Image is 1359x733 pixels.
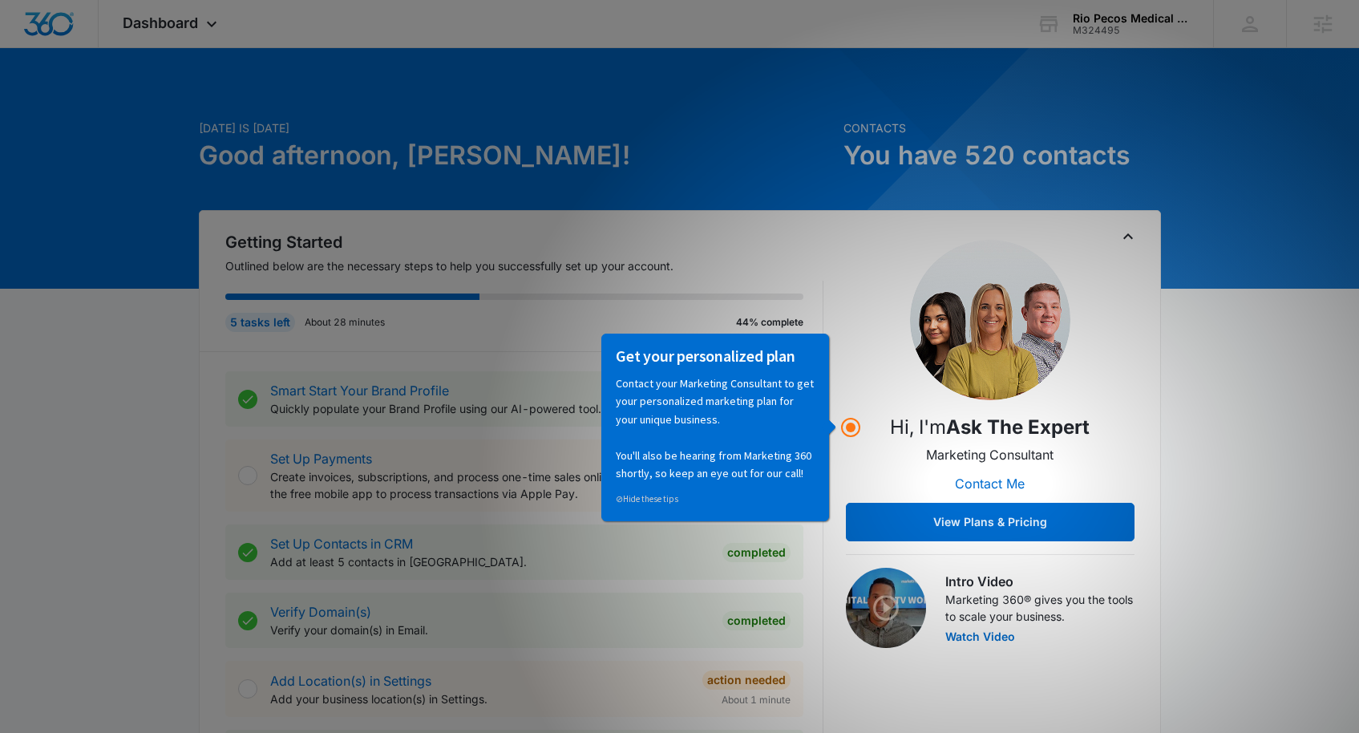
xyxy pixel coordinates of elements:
p: About 28 minutes [305,315,385,330]
p: [DATE] is [DATE] [199,119,834,136]
p: Contact your Marketing Consultant to get your personalized marketing plan for your unique busines... [17,41,216,148]
button: Contact Me [939,464,1041,503]
a: Set Up Payments [270,451,372,467]
p: Outlined below are the necessary steps to help you successfully set up your account. [225,257,823,274]
div: Completed [722,611,791,630]
a: Smart Start Your Brand Profile [270,383,449,399]
p: Marketing 360® gives you the tools to scale your business. [945,591,1135,625]
button: Watch Video [945,631,1015,642]
h2: Getting Started [225,230,823,254]
p: Hi, I'm [890,413,1090,442]
a: Hide these tips [17,160,79,171]
div: Action Needed [702,670,791,690]
p: Quickly populate your Brand Profile using our AI-powered tool. [270,400,710,417]
a: Add Location(s) in Settings [270,673,431,689]
span: ⊘ [17,160,24,171]
p: Add at least 5 contacts in [GEOGRAPHIC_DATA]. [270,553,710,570]
p: Add your business location(s) in Settings. [270,690,690,707]
button: Toggle Collapse [1118,227,1138,246]
a: Verify Domain(s) [270,604,371,620]
a: Set Up Contacts in CRM [270,536,413,552]
div: 5 tasks left [225,313,295,332]
p: 44% complete [736,315,803,330]
strong: Ask the Expert [946,415,1090,439]
p: Marketing Consultant [926,445,1054,464]
div: account id [1073,25,1190,36]
p: Create invoices, subscriptions, and process one-time sales online. Download the free mobile app t... [270,468,690,502]
p: Verify your domain(s) in Email. [270,622,710,638]
h3: Get your personalized plan [17,12,216,33]
img: Intro Video [846,568,926,648]
div: account name [1073,12,1190,25]
img: Ask the Expert [910,240,1070,400]
p: Contacts [843,119,1161,136]
button: View Plans & Pricing [846,503,1135,541]
div: Completed [722,543,791,562]
span: Dashboard [123,14,198,31]
h1: Good afternoon, [PERSON_NAME]! [199,136,834,175]
h1: You have 520 contacts [843,136,1161,175]
h3: Intro Video [945,572,1135,591]
span: About 1 minute [722,693,791,707]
